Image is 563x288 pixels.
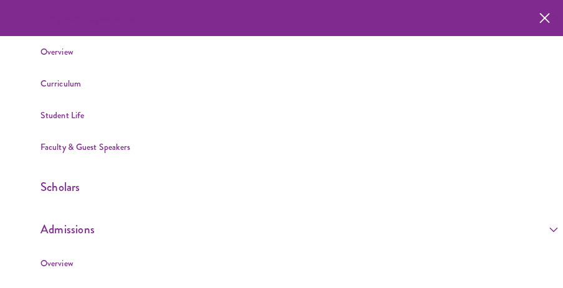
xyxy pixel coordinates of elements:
[40,141,130,153] a: Faculty & Guest Speakers
[40,257,73,269] a: Overview
[40,45,73,58] a: Overview
[40,77,81,90] a: Curriculum
[40,7,558,28] a: Program Experience
[40,109,84,121] a: Student Life
[40,177,558,197] a: Scholars
[40,219,558,239] a: Admissions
